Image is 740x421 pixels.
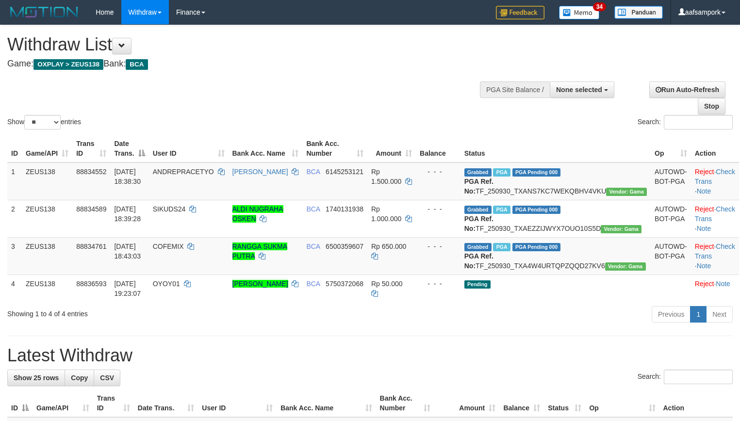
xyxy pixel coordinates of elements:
span: Vendor URL: https://trx31.1velocity.biz [606,188,647,196]
span: [DATE] 18:43:03 [114,243,141,260]
img: Feedback.jpg [496,6,544,19]
label: Show entries [7,115,81,130]
th: Trans ID: activate to sort column ascending [72,135,110,162]
span: PGA Pending [512,206,561,214]
span: Marked by aafsolysreylen [493,206,510,214]
a: Check Trans [695,168,735,185]
span: Copy [71,374,88,382]
img: Button%20Memo.svg [559,6,600,19]
h4: Game: Bank: [7,59,484,69]
th: Date Trans.: activate to sort column ascending [134,389,198,417]
img: MOTION_logo.png [7,5,81,19]
th: Op: activate to sort column ascending [585,389,659,417]
th: Op: activate to sort column ascending [651,135,691,162]
span: [DATE] 18:39:28 [114,205,141,223]
td: AUTOWD-BOT-PGA [651,200,691,237]
span: Grabbed [464,168,492,177]
th: Bank Acc. Number: activate to sort column ascending [376,389,435,417]
a: Reject [695,205,714,213]
h1: Withdraw List [7,35,484,54]
a: Note [697,225,711,232]
span: Grabbed [464,243,492,251]
th: Status [460,135,651,162]
td: TF_250930_TXAEZZIJWYX7OUO10S5D [460,200,651,237]
span: BCA [126,59,148,70]
th: Amount: activate to sort column ascending [367,135,416,162]
span: 88834761 [76,243,106,250]
td: AUTOWD-BOT-PGA [651,162,691,200]
span: 88834589 [76,205,106,213]
td: 2 [7,200,22,237]
a: [PERSON_NAME] [232,280,288,288]
th: ID: activate to sort column descending [7,389,33,417]
td: ZEUS138 [22,275,72,302]
th: Bank Acc. Name: activate to sort column ascending [277,389,376,417]
a: Check Trans [695,205,735,223]
span: Vendor URL: https://trx31.1velocity.biz [601,225,641,233]
a: Previous [652,306,691,323]
a: Reject [695,243,714,250]
span: Marked by aafsolysreylen [493,168,510,177]
span: PGA Pending [512,168,561,177]
span: Rp 1.000.000 [371,205,401,223]
span: CSV [100,374,114,382]
span: PGA Pending [512,243,561,251]
a: Note [716,280,730,288]
td: · · [691,237,739,275]
th: Bank Acc. Name: activate to sort column ascending [229,135,303,162]
span: Show 25 rows [14,374,59,382]
span: COFEMIX [153,243,184,250]
td: TF_250930_TXA4W4URTQPZQQD27KV6 [460,237,651,275]
div: PGA Site Balance / [480,81,550,98]
a: Note [697,262,711,270]
th: Balance: activate to sort column ascending [499,389,544,417]
span: Copy 5750372068 to clipboard [326,280,363,288]
div: - - - [420,279,457,289]
label: Search: [638,115,733,130]
td: 3 [7,237,22,275]
div: - - - [420,167,457,177]
a: Check Trans [695,243,735,260]
div: Showing 1 to 4 of 4 entries [7,305,301,319]
button: None selected [550,81,614,98]
a: RANGGA SUKMA PUTRA [232,243,288,260]
a: Reject [695,280,714,288]
a: Note [697,187,711,195]
input: Search: [664,370,733,384]
span: BCA [306,168,320,176]
th: Status: activate to sort column ascending [544,389,585,417]
td: ZEUS138 [22,237,72,275]
span: BCA [306,243,320,250]
a: Run Auto-Refresh [649,81,725,98]
span: Rp 50.000 [371,280,403,288]
td: ZEUS138 [22,162,72,200]
td: ZEUS138 [22,200,72,237]
label: Search: [638,370,733,384]
th: Action [659,389,733,417]
td: · · [691,200,739,237]
th: Balance [416,135,460,162]
span: Rp 1.500.000 [371,168,401,185]
span: Grabbed [464,206,492,214]
td: · · [691,162,739,200]
span: [DATE] 18:38:30 [114,168,141,185]
td: AUTOWD-BOT-PGA [651,237,691,275]
input: Search: [664,115,733,130]
span: OXPLAY > ZEUS138 [33,59,103,70]
span: Pending [464,280,491,289]
span: SIKUDS24 [153,205,186,213]
h1: Latest Withdraw [7,346,733,365]
span: 88834552 [76,168,106,176]
th: User ID: activate to sort column ascending [149,135,229,162]
span: Copy 6500359607 to clipboard [326,243,363,250]
span: OYOY01 [153,280,180,288]
td: 1 [7,162,22,200]
a: [PERSON_NAME] [232,168,288,176]
a: Next [706,306,733,323]
b: PGA Ref. No: [464,178,493,195]
a: Stop [698,98,725,114]
span: Copy 6145253121 to clipboard [326,168,363,176]
div: - - - [420,242,457,251]
a: CSV [94,370,120,386]
th: Game/API: activate to sort column ascending [22,135,72,162]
